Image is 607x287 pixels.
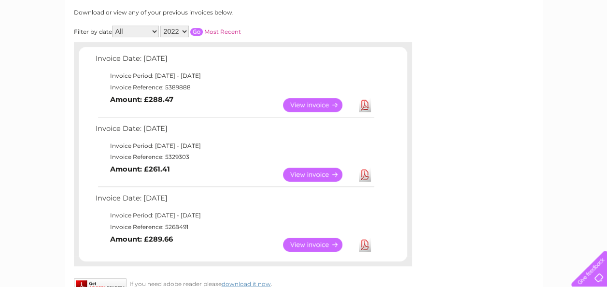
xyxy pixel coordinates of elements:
td: Invoice Period: [DATE] - [DATE] [93,70,376,82]
td: Invoice Period: [DATE] - [DATE] [93,140,376,152]
img: logo.png [21,25,71,55]
div: Filter by date [74,26,327,37]
a: Telecoms [488,41,517,48]
a: 0333 014 3131 [425,5,492,17]
a: Contact [543,41,566,48]
b: Amount: £288.47 [110,95,173,104]
a: Water [437,41,455,48]
td: Invoice Reference: 5268491 [93,221,376,233]
a: Blog [523,41,537,48]
a: View [283,168,354,182]
a: Most Recent [204,28,241,35]
div: Clear Business is a trading name of Verastar Limited (registered in [GEOGRAPHIC_DATA] No. 3667643... [76,5,532,47]
td: Invoice Date: [DATE] [93,52,376,70]
a: Log out [575,41,598,48]
td: Invoice Date: [DATE] [93,122,376,140]
b: Amount: £289.66 [110,235,173,244]
b: Amount: £261.41 [110,165,170,173]
div: Download or view any of your previous invoices below. [74,9,327,16]
a: Download [359,238,371,252]
td: Invoice Date: [DATE] [93,192,376,210]
a: Download [359,168,371,182]
a: View [283,98,354,112]
a: View [283,238,354,252]
td: Invoice Reference: 5389888 [93,82,376,93]
a: Download [359,98,371,112]
td: Invoice Reference: 5329303 [93,151,376,163]
td: Invoice Period: [DATE] - [DATE] [93,210,376,221]
a: Energy [461,41,482,48]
